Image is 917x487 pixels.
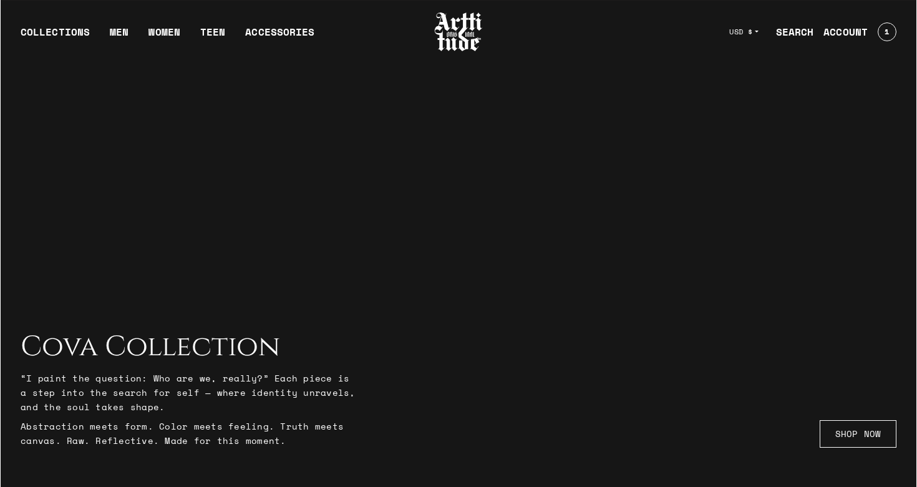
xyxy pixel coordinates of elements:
[729,27,753,37] span: USD $
[21,371,357,414] p: “I paint the question: Who are we, really?” Each piece is a step into the search for self — where...
[21,24,90,49] div: COLLECTIONS
[148,24,180,49] a: WOMEN
[434,11,483,53] img: Arttitude
[11,24,324,49] ul: Main navigation
[200,24,225,49] a: TEEN
[868,17,896,46] a: Open cart
[110,24,129,49] a: MEN
[820,420,896,448] a: SHOP NOW
[813,19,868,44] a: ACCOUNT
[885,28,889,36] span: 1
[245,24,314,49] div: ACCESSORIES
[722,18,766,46] button: USD $
[21,419,357,448] p: Abstraction meets form. Color meets feeling. Truth meets canvas. Raw. Reflective. Made for this m...
[766,19,814,44] a: SEARCH
[21,331,357,363] h2: Cova Collection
